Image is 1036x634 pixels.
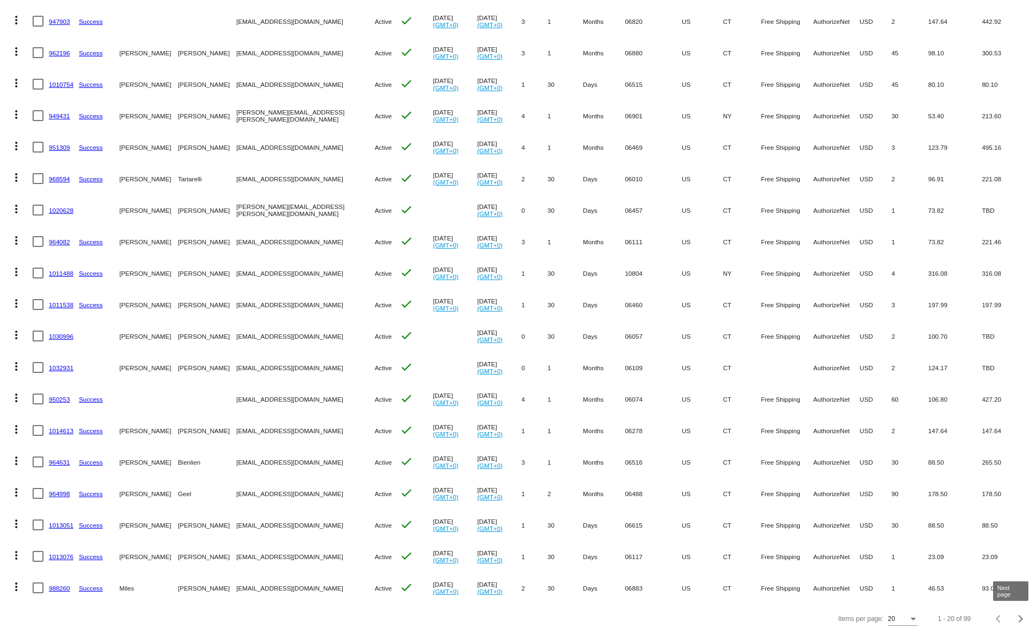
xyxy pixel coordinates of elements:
[433,84,459,91] a: (GMT+0)
[859,100,891,131] mat-cell: USD
[10,423,23,436] mat-icon: more_vert
[433,289,477,320] mat-cell: [DATE]
[433,415,477,446] mat-cell: [DATE]
[522,100,548,131] mat-cell: 4
[433,68,477,100] mat-cell: [DATE]
[928,383,982,415] mat-cell: 106.80
[10,14,23,27] mat-icon: more_vert
[120,194,178,226] mat-cell: [PERSON_NAME]
[10,391,23,404] mat-icon: more_vert
[982,320,1030,352] mat-cell: TBD
[723,352,761,383] mat-cell: CT
[433,446,477,478] mat-cell: [DATE]
[859,194,891,226] mat-cell: USD
[859,320,891,352] mat-cell: USD
[982,68,1030,100] mat-cell: 80.10
[723,100,761,131] mat-cell: NY
[477,367,503,375] a: (GMT+0)
[761,194,813,226] mat-cell: Free Shipping
[982,352,1030,383] mat-cell: TBD
[477,100,521,131] mat-cell: [DATE]
[120,352,178,383] mat-cell: [PERSON_NAME]
[859,352,891,383] mat-cell: USD
[236,415,375,446] mat-cell: [EMAIL_ADDRESS][DOMAIN_NAME]
[982,383,1030,415] mat-cell: 427.20
[120,68,178,100] mat-cell: [PERSON_NAME]
[583,131,625,163] mat-cell: Months
[891,289,928,320] mat-cell: 3
[583,352,625,383] mat-cell: Months
[433,226,477,257] mat-cell: [DATE]
[891,226,928,257] mat-cell: 1
[625,194,682,226] mat-cell: 06457
[477,336,503,343] a: (GMT+0)
[761,257,813,289] mat-cell: Free Shipping
[178,226,237,257] mat-cell: [PERSON_NAME]
[761,415,813,446] mat-cell: Free Shipping
[625,37,682,68] mat-cell: 06880
[120,446,178,478] mat-cell: [PERSON_NAME]
[10,140,23,153] mat-icon: more_vert
[79,427,103,434] a: Success
[813,37,859,68] mat-cell: AuthorizeNet
[120,257,178,289] mat-cell: [PERSON_NAME]
[477,352,521,383] mat-cell: [DATE]
[982,226,1030,257] mat-cell: 221.46
[49,49,70,56] a: 962196
[433,179,459,186] a: (GMT+0)
[49,18,70,25] a: 947903
[583,100,625,131] mat-cell: Months
[79,49,103,56] a: Success
[49,238,70,245] a: 964082
[236,100,375,131] mat-cell: [PERSON_NAME][EMAIL_ADDRESS][PERSON_NAME][DOMAIN_NAME]
[236,37,375,68] mat-cell: [EMAIL_ADDRESS][DOMAIN_NAME]
[477,320,521,352] mat-cell: [DATE]
[891,37,928,68] mat-cell: 45
[859,289,891,320] mat-cell: USD
[723,163,761,194] mat-cell: CT
[236,226,375,257] mat-cell: [EMAIL_ADDRESS][DOMAIN_NAME]
[928,352,982,383] mat-cell: 124.17
[682,100,723,131] mat-cell: US
[625,257,682,289] mat-cell: 10804
[522,131,548,163] mat-cell: 4
[583,5,625,37] mat-cell: Months
[10,108,23,121] mat-icon: more_vert
[761,163,813,194] mat-cell: Free Shipping
[477,383,521,415] mat-cell: [DATE]
[477,399,503,406] a: (GMT+0)
[813,68,859,100] mat-cell: AuthorizeNet
[548,415,583,446] mat-cell: 1
[723,68,761,100] mat-cell: CT
[477,194,521,226] mat-cell: [DATE]
[10,234,23,247] mat-icon: more_vert
[120,37,178,68] mat-cell: [PERSON_NAME]
[548,100,583,131] mat-cell: 1
[982,100,1030,131] mat-cell: 213.60
[723,226,761,257] mat-cell: CT
[79,238,103,245] a: Success
[761,289,813,320] mat-cell: Free Shipping
[682,383,723,415] mat-cell: US
[10,265,23,278] mat-icon: more_vert
[548,194,583,226] mat-cell: 30
[178,352,237,383] mat-cell: [PERSON_NAME]
[236,383,375,415] mat-cell: [EMAIL_ADDRESS][DOMAIN_NAME]
[477,131,521,163] mat-cell: [DATE]
[522,68,548,100] mat-cell: 1
[813,226,859,257] mat-cell: AuthorizeNet
[49,112,70,119] a: 949431
[682,5,723,37] mat-cell: US
[236,68,375,100] mat-cell: [EMAIL_ADDRESS][DOMAIN_NAME]
[178,68,237,100] mat-cell: [PERSON_NAME]
[10,171,23,184] mat-icon: more_vert
[682,131,723,163] mat-cell: US
[10,360,23,373] mat-icon: more_vert
[761,226,813,257] mat-cell: Free Shipping
[433,116,459,123] a: (GMT+0)
[477,147,503,154] a: (GMT+0)
[522,257,548,289] mat-cell: 1
[477,430,503,438] a: (GMT+0)
[682,320,723,352] mat-cell: US
[813,5,859,37] mat-cell: AuthorizeNet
